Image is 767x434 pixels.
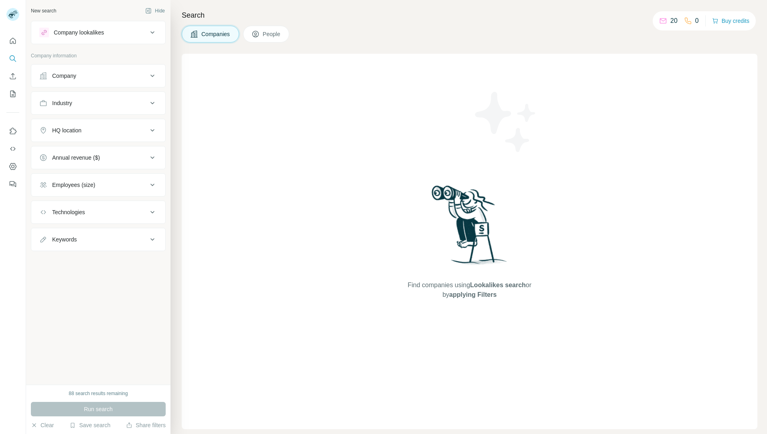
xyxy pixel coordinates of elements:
button: Quick start [6,34,19,48]
span: Find companies using or by [405,280,534,300]
div: Company [52,72,76,80]
div: 88 search results remaining [69,390,128,397]
p: 0 [695,16,699,26]
img: Surfe Illustration - Stars [470,86,542,158]
p: Company information [31,52,166,59]
div: Industry [52,99,72,107]
span: applying Filters [449,291,497,298]
img: Surfe Illustration - Woman searching with binoculars [428,183,511,273]
div: HQ location [52,126,81,134]
button: Dashboard [6,159,19,174]
button: HQ location [31,121,165,140]
img: Avatar [6,8,19,21]
span: Lookalikes search [470,282,526,288]
h4: Search [182,10,757,21]
button: Company lookalikes [31,23,165,42]
span: Companies [201,30,231,38]
button: Save search [69,421,110,429]
button: Buy credits [712,15,749,26]
div: New search [31,7,56,14]
div: Employees (size) [52,181,95,189]
button: Annual revenue ($) [31,148,165,167]
button: Use Surfe API [6,142,19,156]
button: Industry [31,93,165,113]
span: People [263,30,281,38]
button: Company [31,66,165,85]
button: Technologies [31,203,165,222]
button: My lists [6,87,19,101]
button: Hide [140,5,170,17]
button: Use Surfe on LinkedIn [6,124,19,138]
button: Share filters [126,421,166,429]
button: Enrich CSV [6,69,19,83]
p: 20 [670,16,678,26]
button: Clear [31,421,54,429]
button: Search [6,51,19,66]
button: Employees (size) [31,175,165,195]
div: Annual revenue ($) [52,154,100,162]
button: Keywords [31,230,165,249]
button: Feedback [6,177,19,191]
div: Keywords [52,235,77,243]
div: Technologies [52,208,85,216]
div: Company lookalikes [54,28,104,37]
